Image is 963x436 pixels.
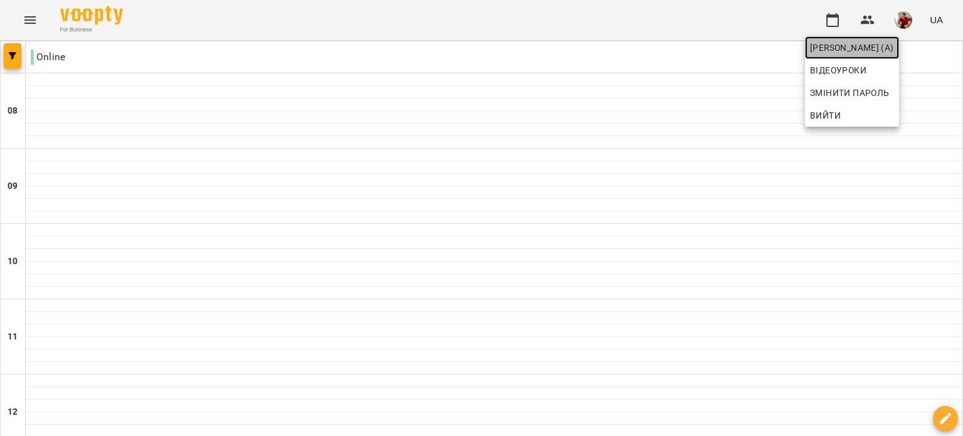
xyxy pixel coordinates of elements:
[810,85,894,100] span: Змінити пароль
[810,40,894,55] span: [PERSON_NAME] (а)
[810,108,841,123] span: Вийти
[805,36,899,59] a: [PERSON_NAME] (а)
[810,63,866,78] span: Відеоуроки
[805,59,871,82] a: Відеоуроки
[805,104,899,127] button: Вийти
[805,82,899,104] a: Змінити пароль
